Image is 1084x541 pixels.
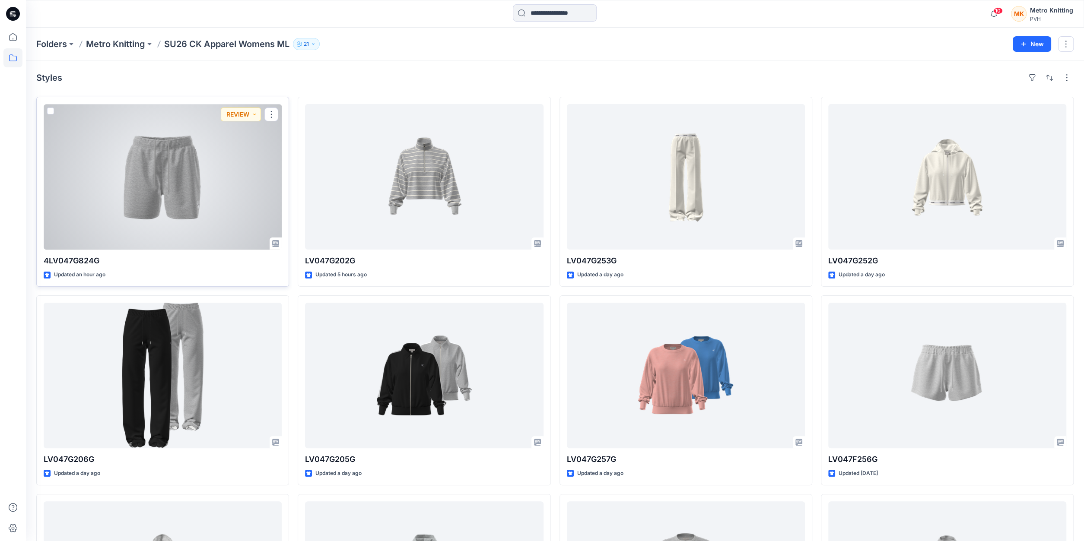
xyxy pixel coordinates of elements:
p: SU26 CK Apparel Womens ML [164,38,289,50]
a: Folders [36,38,67,50]
p: 21 [304,39,309,49]
a: LV047G202G [305,104,543,250]
a: Metro Knitting [86,38,145,50]
p: LV047G257G [567,453,805,465]
button: 21 [293,38,320,50]
a: LV047G252G [828,104,1066,250]
p: Updated [DATE] [839,469,878,478]
p: LV047G253G [567,255,805,267]
span: 10 [993,7,1003,14]
a: LV047G253G [567,104,805,250]
div: Metro Knitting [1030,5,1073,16]
p: LV047G202G [305,255,543,267]
p: LV047G252G [828,255,1066,267]
h4: Styles [36,73,62,83]
a: LV047F256G [828,303,1066,448]
p: Updated 5 hours ago [315,270,367,279]
a: LV047G257G [567,303,805,448]
p: Updated a day ago [577,270,623,279]
button: New [1013,36,1051,52]
p: 4LV047G824G [44,255,282,267]
p: LV047G205G [305,453,543,465]
p: Updated a day ago [577,469,623,478]
p: Updated a day ago [54,469,100,478]
p: Updated an hour ago [54,270,105,279]
p: Updated a day ago [839,270,885,279]
p: LV047G206G [44,453,282,465]
div: MK [1011,6,1027,22]
p: LV047F256G [828,453,1066,465]
a: LV047G205G [305,303,543,448]
div: PVH [1030,16,1073,22]
p: Updated a day ago [315,469,362,478]
a: 4LV047G824G [44,104,282,250]
a: LV047G206G [44,303,282,448]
